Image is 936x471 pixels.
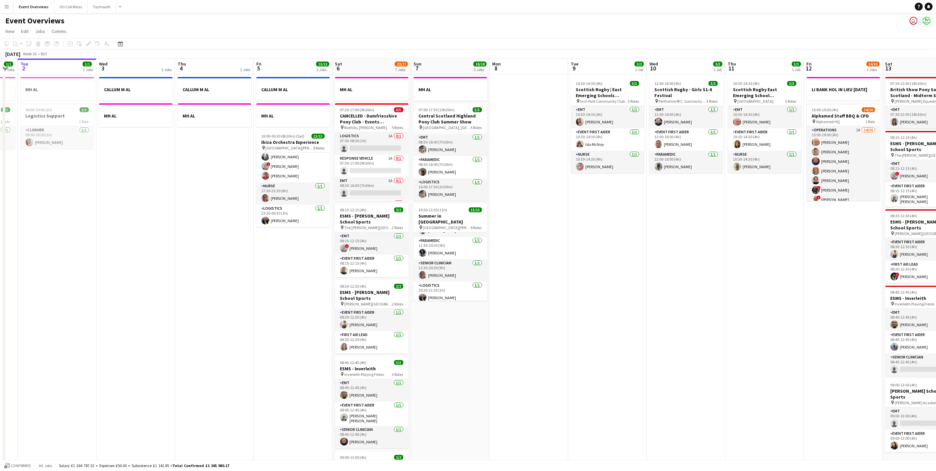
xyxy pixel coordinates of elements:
span: Comms [52,28,66,34]
span: Jobs [35,28,45,34]
button: Confirmed [3,462,32,469]
span: View [5,28,14,34]
a: Edit [18,27,31,36]
div: [DATE] [5,51,20,57]
button: Taymouth [88,0,116,13]
a: Jobs [33,27,48,36]
div: Salary £1 264 787.32 + Expenses £50.00 + Subsistence £1 142.85 = [59,463,229,468]
a: View [3,27,17,36]
span: Edit [21,28,29,34]
a: Comms [49,27,69,36]
div: BST [41,51,47,56]
button: Event Overviews [13,0,54,13]
h1: Event Overviews [5,16,64,26]
span: Confirmed [11,463,31,468]
span: Total Confirmed £1 265 980.17 [172,463,229,468]
span: All jobs [38,463,53,468]
button: On Call Rotas [54,0,88,13]
app-user-avatar: Operations Team [916,17,924,25]
app-user-avatar: Operations Manager [923,17,931,25]
app-user-avatar: Operations Team [910,17,918,25]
